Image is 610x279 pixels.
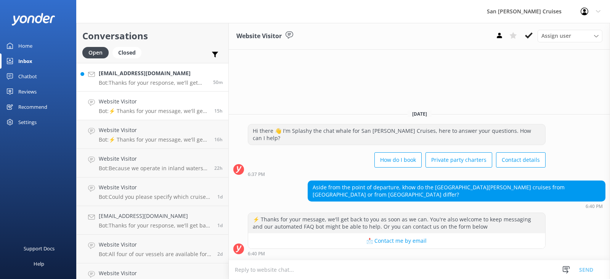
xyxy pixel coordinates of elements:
div: Help [34,256,44,271]
span: Sep 16 2025 10:51am (UTC -07:00) America/Tijuana [214,165,223,171]
span: Sep 16 2025 04:53pm (UTC -07:00) America/Tijuana [214,136,223,143]
button: 📩 Contact me by email [248,233,545,248]
div: Recommend [18,99,47,115]
button: Contact details [496,152,546,168]
a: Website VisitorBot:⚡ Thanks for your message, we'll get back to you as soon as we can. You're als... [77,120,228,149]
span: Sep 14 2025 10:22am (UTC -07:00) America/Tijuana [217,251,223,257]
div: Closed [112,47,141,58]
h4: Website Visitor [99,183,212,192]
h4: Website Visitor [99,126,209,134]
h4: Website Visitor [99,155,209,163]
h4: Website Visitor [99,269,212,277]
div: ⚡ Thanks for your message, we'll get back to you as soon as we can. You're also welcome to keep m... [248,213,545,233]
div: Sep 16 2025 06:37pm (UTC -07:00) America/Tijuana [248,171,546,177]
a: Website VisitorBot:Because we operate in inland waters, it is very rare for people to get seasick... [77,149,228,177]
strong: 6:40 PM [586,204,603,209]
div: Reviews [18,84,37,99]
button: Private party charters [425,152,492,168]
div: Aside from the point of departure, khow do the [GEOGRAPHIC_DATA][PERSON_NAME] cruises from [GEOGR... [308,181,605,201]
span: Sep 17 2025 08:53am (UTC -07:00) America/Tijuana [213,79,223,85]
p: Bot: Thanks for your response, we'll get back to you as soon as we can during opening hours. [99,222,212,229]
span: [DATE] [408,111,432,117]
div: Chatbot [18,69,37,84]
a: [EMAIL_ADDRESS][DOMAIN_NAME]Bot:Thanks for your response, we'll get back to you as soon as we can... [77,206,228,235]
div: Hi there 👋 I'm Splashy the chat whale for San [PERSON_NAME] Cruises, here to answer your question... [248,124,545,145]
h4: [EMAIL_ADDRESS][DOMAIN_NAME] [99,212,212,220]
p: Bot: Could you please specify which cruise you are referring to? Here are some options: - Bird Wa... [99,194,212,200]
h4: Website Visitor [99,240,212,249]
h4: [EMAIL_ADDRESS][DOMAIN_NAME] [99,69,207,77]
span: Assign user [541,32,571,40]
div: Assign User [538,30,602,42]
button: How do I book [374,152,422,168]
img: yonder-white-logo.png [11,13,55,26]
a: [EMAIL_ADDRESS][DOMAIN_NAME]Bot:Thanks for your response, we'll get back to you as soon as we can... [77,63,228,92]
p: Bot: Thanks for your response, we'll get back to you as soon as we can during opening hours. [99,79,207,86]
div: Inbox [18,53,32,69]
span: Sep 16 2025 05:28am (UTC -07:00) America/Tijuana [217,194,223,200]
div: Support Docs [24,241,55,256]
div: Home [18,38,32,53]
h4: Website Visitor [99,97,209,106]
p: Bot: Because we operate in inland waters, it is very rare for people to get seasick on any of our... [99,165,209,172]
span: Sep 15 2025 05:37pm (UTC -07:00) America/Tijuana [217,222,223,229]
a: Closed [112,48,145,56]
div: Sep 16 2025 06:40pm (UTC -07:00) America/Tijuana [308,203,605,209]
p: Bot: All four of our vessels are available for private charters, accommodating 20 to 149 passenge... [99,251,212,258]
div: Settings [18,115,37,130]
h2: Conversations [82,29,223,43]
a: Open [82,48,112,56]
strong: 6:37 PM [248,172,265,177]
h3: Website Visitor [236,31,282,41]
span: Sep 16 2025 06:40pm (UTC -07:00) America/Tijuana [214,108,223,114]
a: Website VisitorBot:⚡ Thanks for your message, we'll get back to you as soon as we can. You're als... [77,92,228,120]
p: Bot: ⚡ Thanks for your message, we'll get back to you as soon as we can. You're also welcome to k... [99,108,209,115]
strong: 6:40 PM [248,252,265,256]
div: Sep 16 2025 06:40pm (UTC -07:00) America/Tijuana [248,251,546,256]
div: Open [82,47,109,58]
p: Bot: ⚡ Thanks for your message, we'll get back to you as soon as we can. You're also welcome to k... [99,136,209,143]
a: Website VisitorBot:All four of our vessels are available for private charters, accommodating 20 t... [77,235,228,263]
a: Website VisitorBot:Could you please specify which cruise you are referring to? Here are some opti... [77,177,228,206]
